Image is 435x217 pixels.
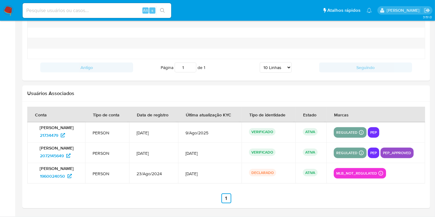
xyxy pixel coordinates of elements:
[27,90,425,97] h2: Usuários Associados
[424,7,430,14] a: Sair
[367,8,372,13] a: Notificações
[23,7,171,15] input: Pesquise usuários ou casos...
[151,7,153,13] span: s
[327,7,360,14] span: Atalhos rápidos
[156,6,169,15] button: search-icon
[423,15,432,20] span: 3.151.0
[143,7,148,13] span: Alt
[387,7,422,13] p: leticia.merlin@mercadolivre.com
